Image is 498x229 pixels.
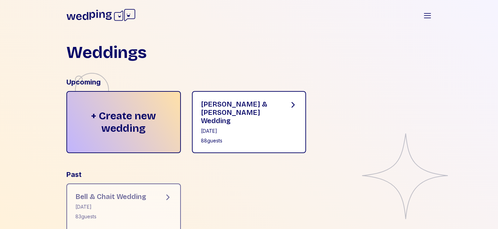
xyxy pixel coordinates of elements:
h1: Weddings [66,44,147,61]
div: [DATE] [201,128,278,135]
div: Past [66,170,432,179]
div: Upcoming [66,77,432,87]
div: Bell & Chait Wedding [75,192,146,201]
div: + Create new wedding [66,91,181,153]
div: 88 guests [201,137,278,144]
div: [PERSON_NAME] & [PERSON_NAME] Wedding [201,100,278,125]
div: 83 guests [75,213,146,220]
div: [DATE] [75,203,146,210]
